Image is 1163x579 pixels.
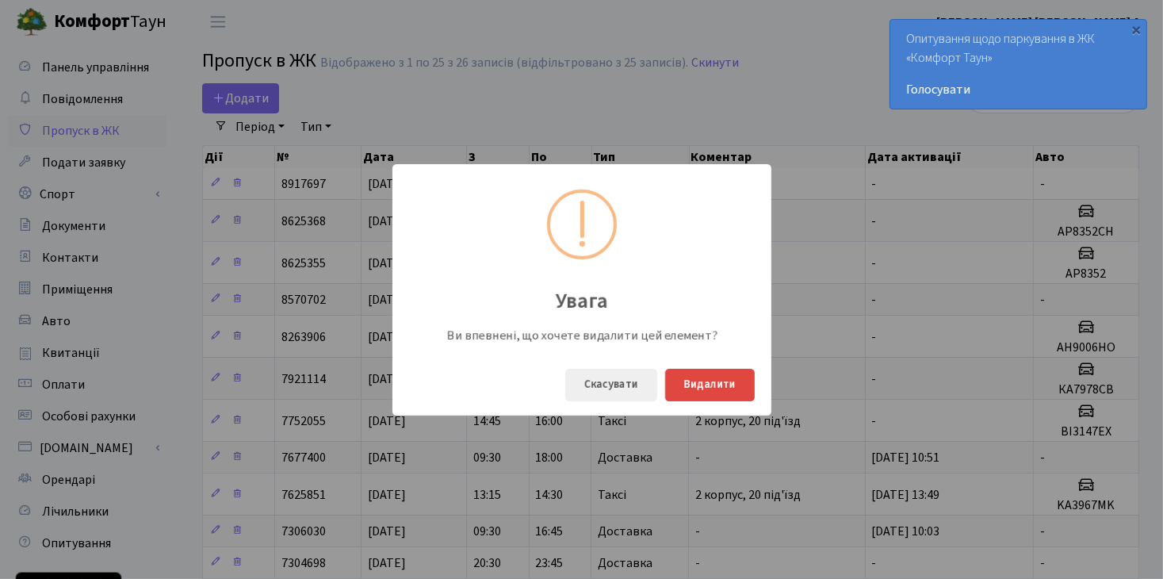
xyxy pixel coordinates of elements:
[439,327,725,344] div: Ви впевнені, що хочете видалити цей елемент?
[906,80,1130,99] a: Голосувати
[565,369,657,401] button: Скасувати
[1129,21,1145,37] div: ×
[665,369,755,401] button: Видалити
[392,275,771,316] div: Увага
[890,20,1146,109] div: Опитування щодо паркування в ЖК «Комфорт Таун»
